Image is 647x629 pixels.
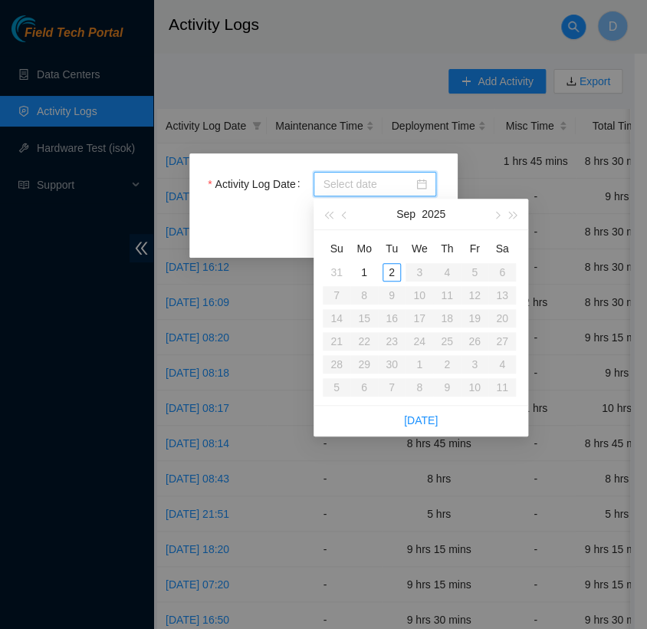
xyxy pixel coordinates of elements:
th: Sa [488,236,516,261]
th: Th [433,236,461,261]
label: Activity Log Date [208,172,306,196]
th: Tu [378,236,406,261]
th: Mo [350,236,378,261]
td: 2025-09-02 [378,261,406,284]
button: 2025 [422,199,445,229]
a: [DATE] [404,414,438,426]
div: 31 [327,263,346,282]
div: 1 [355,263,373,282]
th: We [406,236,433,261]
th: Fr [461,236,488,261]
td: 2025-09-01 [350,261,378,284]
div: 2 [383,263,401,282]
button: Sep [396,199,415,229]
td: 2025-08-31 [323,261,350,284]
input: Activity Log Date [323,176,413,193]
th: Su [323,236,350,261]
